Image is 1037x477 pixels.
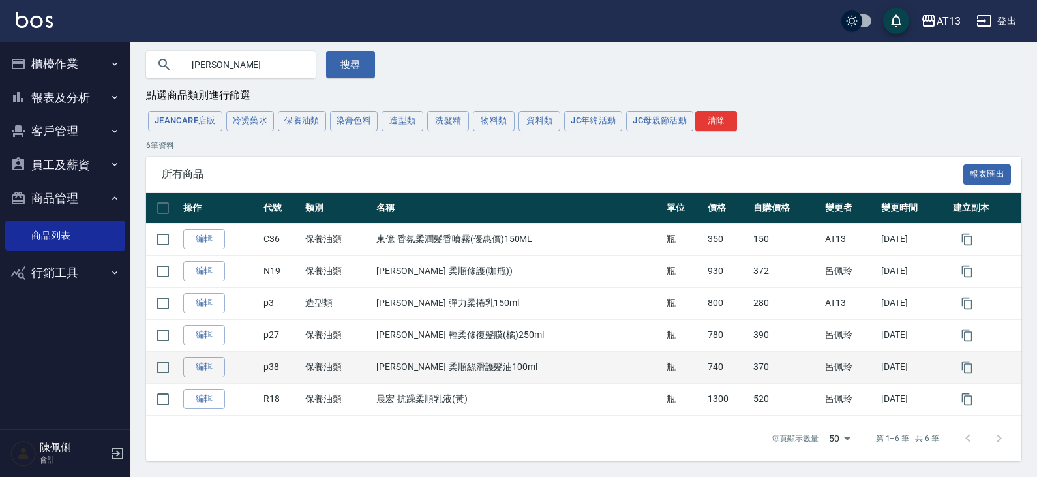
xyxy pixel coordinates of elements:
td: N19 [260,255,301,287]
td: 1300 [704,383,750,415]
td: 保養油類 [302,255,374,287]
th: 類別 [302,193,374,224]
p: 6 筆資料 [146,140,1021,151]
button: 報表及分析 [5,81,125,115]
td: [PERSON_NAME]-柔順絲滑護髮油100ml [373,351,663,383]
button: 客戶管理 [5,114,125,148]
p: 會計 [40,454,106,466]
th: 操作 [180,193,260,224]
button: 造型類 [382,111,423,131]
td: 780 [704,319,750,351]
a: 編輯 [183,293,225,313]
td: p3 [260,287,301,319]
td: [DATE] [878,223,950,255]
a: 編輯 [183,357,225,377]
p: 第 1–6 筆 共 6 筆 [876,433,939,444]
td: 瓶 [663,255,704,287]
button: 員工及薪資 [5,148,125,182]
th: 名稱 [373,193,663,224]
td: 保養油類 [302,351,374,383]
td: 晨宏-抗躁柔順乳液(黃) [373,383,663,415]
td: 520 [750,383,822,415]
td: 372 [750,255,822,287]
th: 價格 [704,193,750,224]
div: 點選商品類別進行篩選 [146,89,1021,102]
td: 呂佩玲 [822,351,879,383]
td: 保養油類 [302,319,374,351]
p: 每頁顯示數量 [772,433,819,444]
td: 呂佩玲 [822,319,879,351]
td: 瓶 [663,383,704,415]
td: 370 [750,351,822,383]
td: C36 [260,223,301,255]
td: [DATE] [878,255,950,287]
button: 保養油類 [278,111,326,131]
th: 自購價格 [750,193,822,224]
td: AT13 [822,287,879,319]
button: 染膏色料 [330,111,378,131]
td: [PERSON_NAME]-柔順修護(咖瓶)) [373,255,663,287]
th: 單位 [663,193,704,224]
td: 150 [750,223,822,255]
td: 瓶 [663,319,704,351]
td: p27 [260,319,301,351]
td: [PERSON_NAME]-彈力柔捲乳150ml [373,287,663,319]
button: JC母親節活動 [626,111,693,131]
img: Person [10,440,37,467]
a: 編輯 [183,325,225,345]
td: [DATE] [878,287,950,319]
button: save [883,8,909,34]
a: 編輯 [183,261,225,281]
a: 報表匯出 [963,168,1012,180]
td: 呂佩玲 [822,383,879,415]
td: 390 [750,319,822,351]
td: AT13 [822,223,879,255]
button: 清除 [695,111,737,131]
button: 報表匯出 [963,164,1012,185]
button: 冷燙藥水 [226,111,275,131]
button: AT13 [916,8,966,35]
button: 搜尋 [326,51,375,78]
td: 保養油類 [302,383,374,415]
td: [DATE] [878,351,950,383]
button: 登出 [971,9,1021,33]
td: 740 [704,351,750,383]
td: 東億-香氛柔潤髮香噴霧(優惠價)150ML [373,223,663,255]
td: p38 [260,351,301,383]
button: 洗髮精 [427,111,469,131]
td: 造型類 [302,287,374,319]
th: 變更時間 [878,193,950,224]
td: 瓶 [663,223,704,255]
td: [DATE] [878,319,950,351]
td: [PERSON_NAME]-輕柔修復髮膜(橘)250ml [373,319,663,351]
td: 瓶 [663,287,704,319]
td: 保養油類 [302,223,374,255]
div: 50 [824,421,855,456]
button: 商品管理 [5,181,125,215]
th: 代號 [260,193,301,224]
button: 櫃檯作業 [5,47,125,81]
button: 行銷工具 [5,256,125,290]
a: 編輯 [183,229,225,249]
td: 800 [704,287,750,319]
td: 930 [704,255,750,287]
span: 所有商品 [162,168,963,181]
div: AT13 [937,13,961,29]
button: JC年終活動 [564,111,622,131]
input: 搜尋關鍵字 [183,47,305,82]
td: [DATE] [878,383,950,415]
button: 物料類 [473,111,515,131]
img: Logo [16,12,53,28]
a: 商品列表 [5,221,125,251]
th: 變更者 [822,193,879,224]
td: R18 [260,383,301,415]
td: 呂佩玲 [822,255,879,287]
h5: 陳佩俐 [40,441,106,454]
th: 建立副本 [950,193,1021,224]
button: JeanCare店販 [148,111,222,131]
a: 編輯 [183,389,225,409]
td: 350 [704,223,750,255]
td: 280 [750,287,822,319]
button: 資料類 [518,111,560,131]
td: 瓶 [663,351,704,383]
